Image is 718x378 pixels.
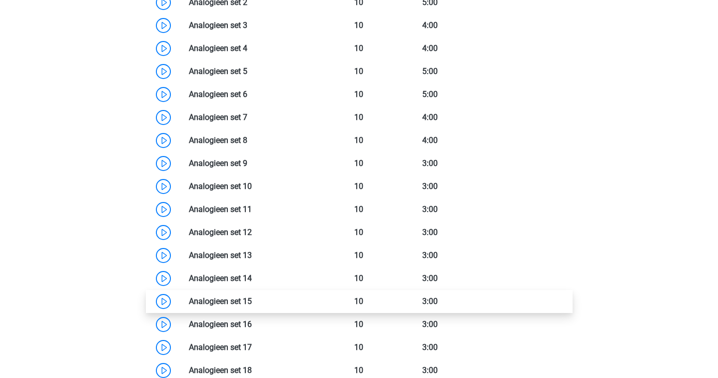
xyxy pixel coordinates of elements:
[181,19,324,31] div: Analogieen set 3
[181,111,324,123] div: Analogieen set 7
[181,226,324,238] div: Analogieen set 12
[181,295,324,307] div: Analogieen set 15
[181,249,324,261] div: Analogieen set 13
[181,42,324,54] div: Analogieen set 4
[181,65,324,77] div: Analogieen set 5
[181,364,324,376] div: Analogieen set 18
[181,134,324,146] div: Analogieen set 8
[181,341,324,353] div: Analogieen set 17
[181,203,324,215] div: Analogieen set 11
[181,272,324,284] div: Analogieen set 14
[181,318,324,330] div: Analogieen set 16
[181,157,324,169] div: Analogieen set 9
[181,88,324,100] div: Analogieen set 6
[181,180,324,192] div: Analogieen set 10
